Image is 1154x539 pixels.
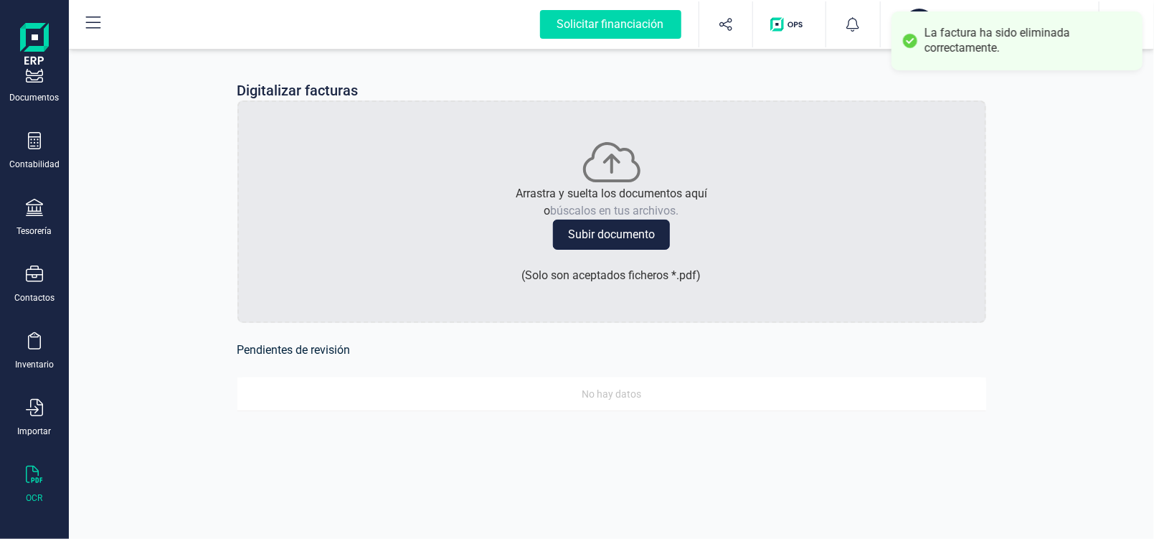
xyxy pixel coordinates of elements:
div: OCR [27,492,43,504]
button: COCOLIBRÍ EDICIONES SL[PERSON_NAME] [898,1,1082,47]
div: Tesorería [17,225,52,237]
p: Digitalizar facturas [237,80,359,100]
p: ( Solo son aceptados ficheros * .pdf ) [522,267,701,284]
div: Contabilidad [9,159,60,170]
p: Arrastra y suelta los documentos aquí o [516,185,707,220]
div: Contactos [14,292,55,304]
div: No hay datos [243,386,980,402]
span: búscalos en tus archivos. [551,204,679,217]
div: CO [904,9,935,40]
img: Logo de OPS [770,17,808,32]
div: Solicitar financiación [540,10,681,39]
div: Documentos [10,92,60,103]
h6: Pendientes de revisión [237,340,986,360]
img: Logo Finanedi [20,23,49,69]
div: Inventario [15,359,54,370]
button: Solicitar financiación [523,1,699,47]
div: Arrastra y suelta los documentos aquíobúscalos en tus archivos.Subir documento(Solo son aceptados... [237,100,986,323]
button: Subir documento [553,220,670,250]
div: La factura ha sido eliminada correctamente. [924,26,1132,56]
div: Importar [18,426,52,437]
button: Logo de OPS [762,1,817,47]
